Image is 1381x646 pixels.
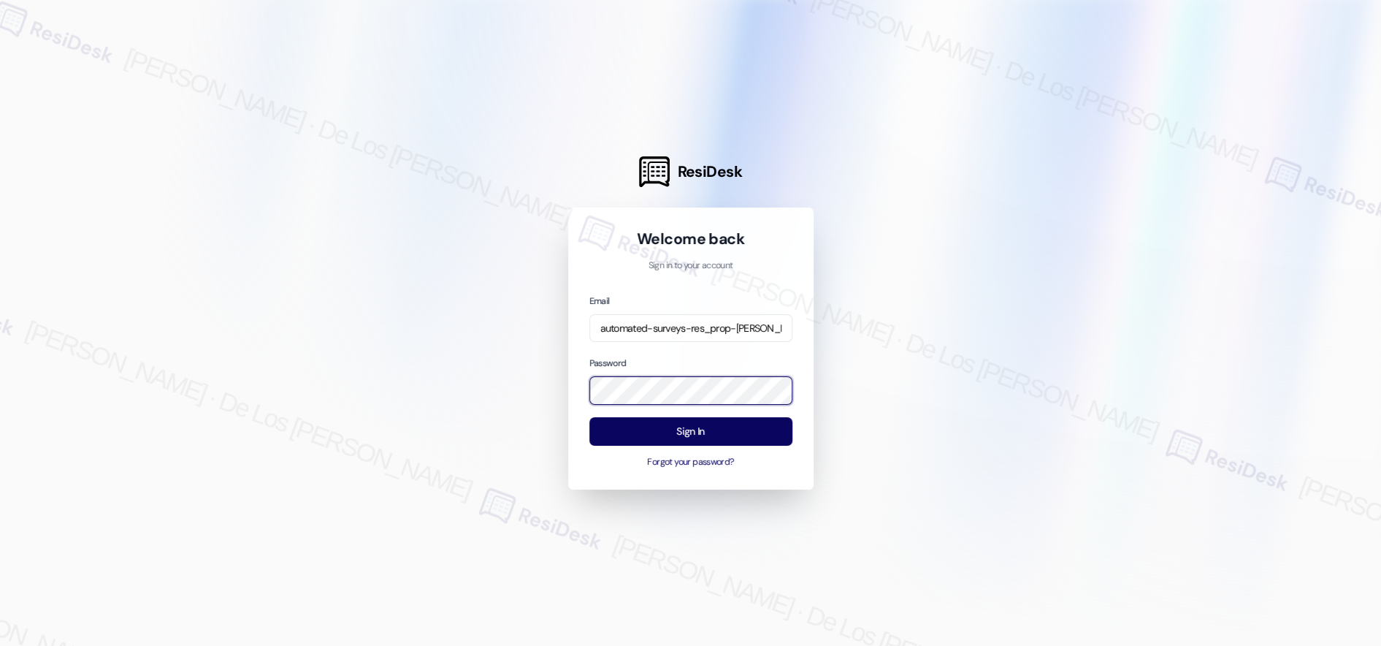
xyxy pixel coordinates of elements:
[589,314,792,343] input: name@example.com
[589,417,792,446] button: Sign In
[639,156,670,187] img: ResiDesk Logo
[677,161,742,182] span: ResiDesk
[589,229,792,249] h1: Welcome back
[589,456,792,469] button: Forgot your password?
[589,295,610,307] label: Email
[589,259,792,273] p: Sign in to your account
[589,357,627,369] label: Password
